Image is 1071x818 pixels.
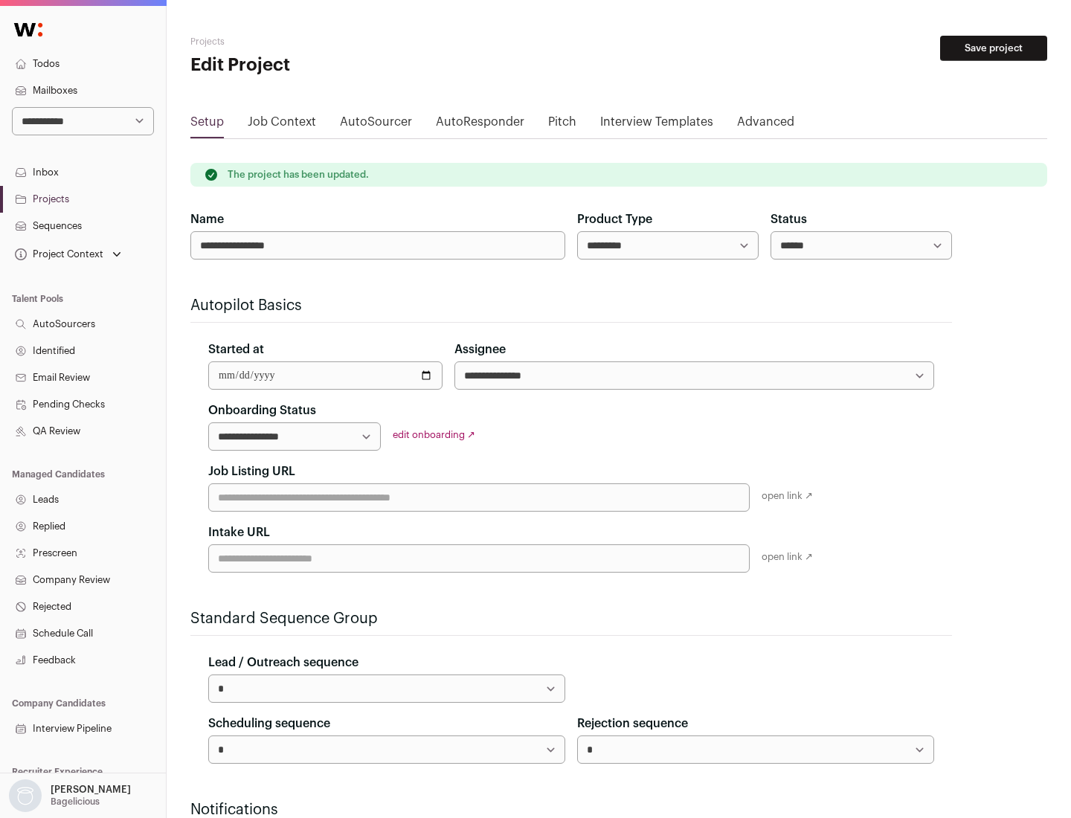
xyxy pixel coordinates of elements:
a: AutoSourcer [340,113,412,137]
label: Status [771,210,807,228]
label: Product Type [577,210,652,228]
p: Bagelicious [51,796,100,808]
label: Lead / Outreach sequence [208,654,358,672]
div: Project Context [12,248,103,260]
label: Name [190,210,224,228]
a: edit onboarding ↗ [393,430,475,439]
a: Pitch [548,113,576,137]
button: Open dropdown [12,244,124,265]
label: Started at [208,341,264,358]
label: Job Listing URL [208,463,295,480]
label: Scheduling sequence [208,715,330,732]
p: The project has been updated. [228,169,369,181]
h1: Edit Project [190,54,476,77]
label: Intake URL [208,524,270,541]
label: Rejection sequence [577,715,688,732]
h2: Autopilot Basics [190,295,952,316]
label: Assignee [454,341,506,358]
a: Advanced [737,113,794,137]
h2: Projects [190,36,476,48]
img: Wellfound [6,15,51,45]
p: [PERSON_NAME] [51,784,131,796]
a: AutoResponder [436,113,524,137]
a: Setup [190,113,224,137]
a: Job Context [248,113,316,137]
label: Onboarding Status [208,402,316,419]
h2: Standard Sequence Group [190,608,952,629]
button: Open dropdown [6,779,134,812]
a: Interview Templates [600,113,713,137]
img: nopic.png [9,779,42,812]
button: Save project [940,36,1047,61]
